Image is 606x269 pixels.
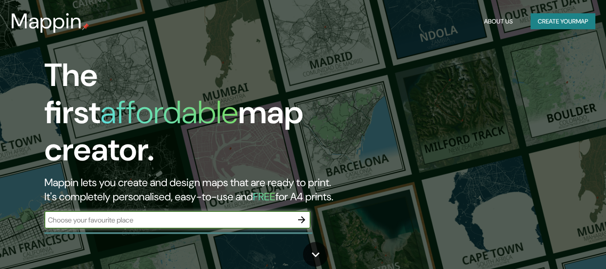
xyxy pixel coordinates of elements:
input: Choose your favourite place [44,215,293,225]
h1: affordable [100,92,238,133]
button: Create yourmap [531,13,595,30]
h5: FREE [253,190,275,203]
img: mappin-pin [82,23,89,30]
button: About Us [480,13,516,30]
iframe: Help widget launcher [527,234,596,259]
h1: The first map creator. [44,57,347,175]
h2: Mappin lets you create and design maps that are ready to print. It's completely personalised, eas... [44,175,347,204]
h3: Mappin [11,9,82,34]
